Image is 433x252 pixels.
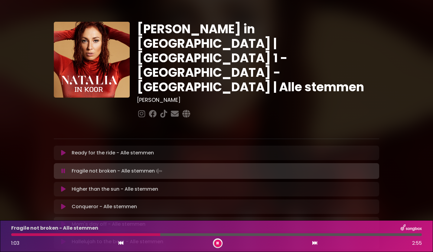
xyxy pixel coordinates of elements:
p: Conqueror - Alle stemmen [72,203,137,210]
h1: [PERSON_NAME] in [GEOGRAPHIC_DATA] | [GEOGRAPHIC_DATA] 1 - [GEOGRAPHIC_DATA] - [GEOGRAPHIC_DATA] ... [137,22,379,94]
img: waveform4.gif [155,167,163,175]
h3: [PERSON_NAME] [137,97,379,103]
img: songbox-logo-white.png [401,224,422,232]
p: Fragile not broken - Alle stemmen [11,225,98,232]
p: Fragile not broken - Alle stemmen [72,167,163,175]
span: 1:03 [11,240,19,247]
p: Ready for the ride - Alle stemmen [72,149,154,157]
span: 2:55 [412,240,422,247]
img: YTVS25JmS9CLUqXqkEhs [54,22,130,98]
p: Higher than the sun - Alle stemmen [72,186,158,193]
